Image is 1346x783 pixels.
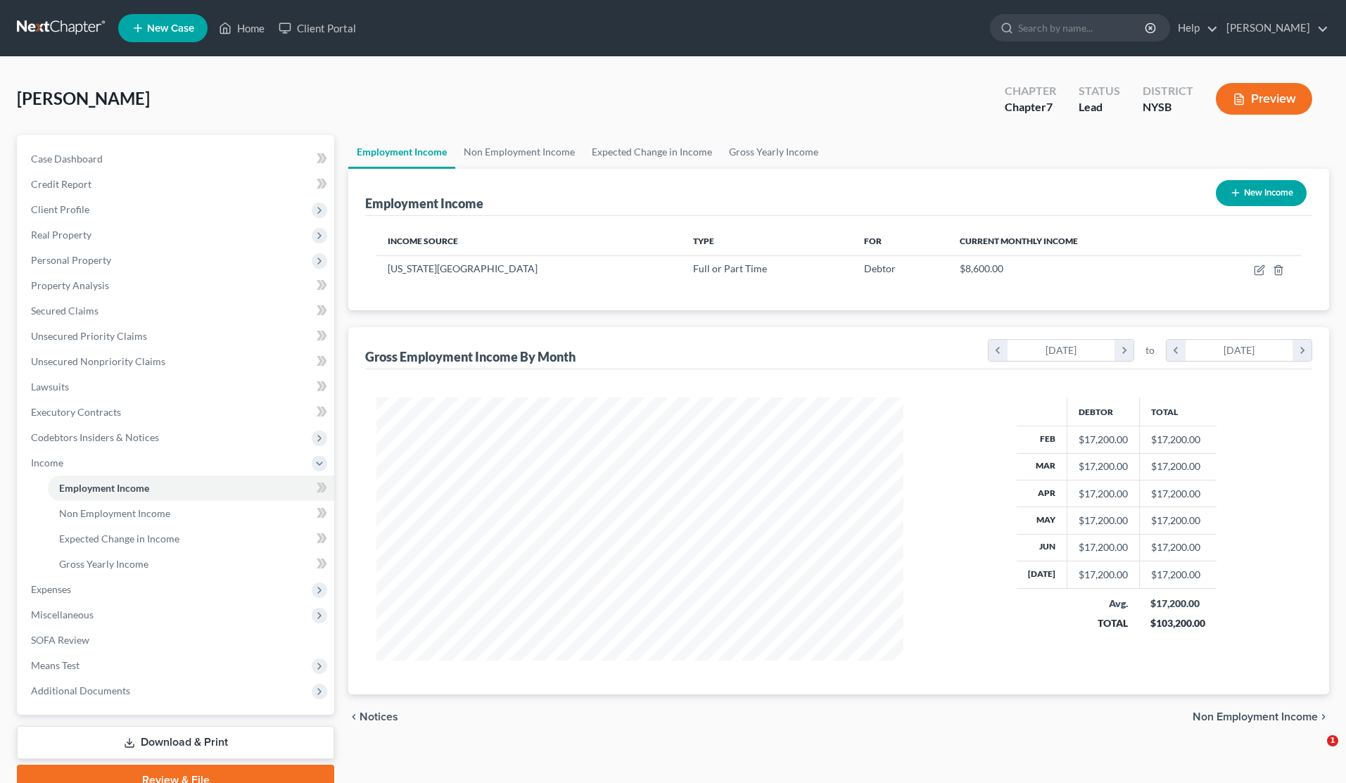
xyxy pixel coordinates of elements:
[20,400,334,425] a: Executory Contracts
[365,195,483,212] div: Employment Income
[864,236,882,246] span: For
[1143,83,1193,99] div: District
[1318,711,1329,722] i: chevron_right
[20,298,334,324] a: Secured Claims
[31,305,99,317] span: Secured Claims
[1017,534,1067,561] th: Jun
[960,236,1078,246] span: Current Monthly Income
[59,482,149,494] span: Employment Income
[31,457,63,469] span: Income
[31,406,121,418] span: Executory Contracts
[1005,99,1056,115] div: Chapter
[1018,15,1147,41] input: Search by name...
[272,15,363,41] a: Client Portal
[147,23,194,34] span: New Case
[1193,711,1318,722] span: Non Employment Income
[1139,480,1217,507] td: $17,200.00
[388,262,538,274] span: [US_STATE][GEOGRAPHIC_DATA]
[348,711,360,722] i: chevron_left
[1143,99,1193,115] div: NYSB
[1017,480,1067,507] th: Apr
[31,634,89,646] span: SOFA Review
[1005,83,1056,99] div: Chapter
[1067,397,1139,426] th: Debtor
[583,135,720,169] a: Expected Change in Income
[1008,340,1115,361] div: [DATE]
[1017,561,1067,588] th: [DATE]
[31,685,130,696] span: Additional Documents
[20,324,334,349] a: Unsecured Priority Claims
[1078,616,1128,630] div: TOTAL
[1193,711,1329,722] button: Non Employment Income chevron_right
[720,135,827,169] a: Gross Yearly Income
[1139,507,1217,534] td: $17,200.00
[1017,453,1067,480] th: Mar
[31,279,109,291] span: Property Analysis
[1139,561,1217,588] td: $17,200.00
[1079,83,1120,99] div: Status
[348,135,455,169] a: Employment Income
[31,178,91,190] span: Credit Report
[1216,180,1307,206] button: New Income
[20,172,334,197] a: Credit Report
[1078,597,1128,611] div: Avg.
[693,262,767,274] span: Full or Part Time
[31,330,147,342] span: Unsecured Priority Claims
[1079,540,1128,554] div: $17,200.00
[31,431,159,443] span: Codebtors Insiders & Notices
[1327,735,1338,746] span: 1
[455,135,583,169] a: Non Employment Income
[1079,99,1120,115] div: Lead
[1079,568,1128,582] div: $17,200.00
[20,273,334,298] a: Property Analysis
[31,355,165,367] span: Unsecured Nonpriority Claims
[17,726,334,759] a: Download & Print
[1079,487,1128,501] div: $17,200.00
[1171,15,1218,41] a: Help
[1219,15,1328,41] a: [PERSON_NAME]
[20,374,334,400] a: Lawsuits
[1079,433,1128,447] div: $17,200.00
[31,583,71,595] span: Expenses
[1150,616,1205,630] div: $103,200.00
[17,88,150,108] span: [PERSON_NAME]
[1115,340,1134,361] i: chevron_right
[360,711,398,722] span: Notices
[31,381,69,393] span: Lawsuits
[1150,597,1205,611] div: $17,200.00
[365,348,576,365] div: Gross Employment Income By Month
[1145,343,1155,357] span: to
[20,628,334,653] a: SOFA Review
[59,558,148,570] span: Gross Yearly Income
[1139,426,1217,453] td: $17,200.00
[48,552,334,577] a: Gross Yearly Income
[31,254,111,266] span: Personal Property
[212,15,272,41] a: Home
[1139,534,1217,561] td: $17,200.00
[20,146,334,172] a: Case Dashboard
[1139,453,1217,480] td: $17,200.00
[31,229,91,241] span: Real Property
[59,507,170,519] span: Non Employment Income
[693,236,714,246] span: Type
[48,476,334,501] a: Employment Income
[48,501,334,526] a: Non Employment Income
[1017,426,1067,453] th: Feb
[31,659,80,671] span: Means Test
[1017,507,1067,534] th: May
[1216,83,1312,115] button: Preview
[31,153,103,165] span: Case Dashboard
[1167,340,1186,361] i: chevron_left
[1293,340,1312,361] i: chevron_right
[348,711,398,722] button: chevron_left Notices
[1079,459,1128,473] div: $17,200.00
[989,340,1008,361] i: chevron_left
[1139,397,1217,426] th: Total
[1186,340,1293,361] div: [DATE]
[59,533,179,545] span: Expected Change in Income
[20,349,334,374] a: Unsecured Nonpriority Claims
[31,203,89,215] span: Client Profile
[864,262,896,274] span: Debtor
[1046,100,1053,113] span: 7
[48,526,334,552] a: Expected Change in Income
